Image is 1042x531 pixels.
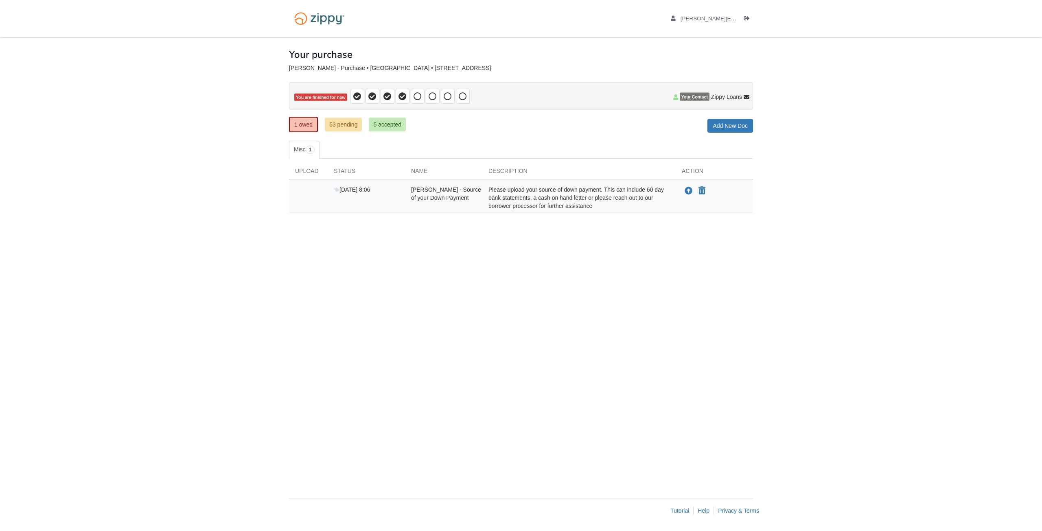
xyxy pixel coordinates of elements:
h1: Your purchase [289,49,352,60]
span: [DATE] 8:06 [334,186,370,193]
a: Misc [289,141,320,159]
span: [PERSON_NAME] - Source of your Down Payment [411,186,481,201]
span: You are finished for now [294,94,347,101]
span: Zippy Loans [711,93,742,101]
div: Please upload your source of down payment. This can include 60 day bank statements, a cash on han... [482,186,676,210]
img: Logo [289,8,350,29]
a: Add New Doc [707,119,753,133]
a: 53 pending [325,118,362,131]
a: 1 owed [289,117,318,132]
span: arron.perkins@gmail.com [681,15,864,22]
div: Upload [289,167,328,179]
div: Name [405,167,482,179]
button: Declare Arron Perkins - Source of your Down Payment not applicable [698,186,706,196]
span: 1 [306,146,315,154]
div: [PERSON_NAME] - Purchase • [GEOGRAPHIC_DATA] • [STREET_ADDRESS] [289,65,753,72]
a: 5 accepted [369,118,406,131]
a: Help [698,507,709,514]
a: Log out [744,15,753,24]
button: Upload Arron Perkins - Source of your Down Payment [684,186,694,196]
a: Privacy & Terms [718,507,759,514]
div: Status [328,167,405,179]
a: edit profile [671,15,864,24]
div: Description [482,167,676,179]
div: Action [676,167,753,179]
span: Your Contact [680,93,709,101]
a: Tutorial [670,507,689,514]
